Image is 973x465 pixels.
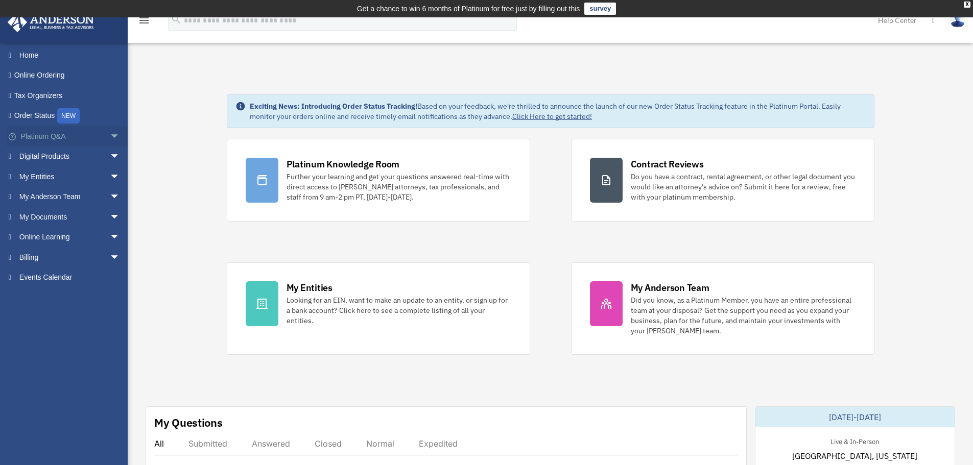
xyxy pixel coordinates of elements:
[110,207,130,228] span: arrow_drop_down
[7,227,135,248] a: Online Learningarrow_drop_down
[7,267,135,288] a: Events Calendar
[154,438,164,449] div: All
[964,2,970,8] div: close
[7,146,135,167] a: Digital Productsarrow_drop_down
[7,207,135,227] a: My Documentsarrow_drop_down
[366,438,394,449] div: Normal
[571,262,874,355] a: My Anderson Team Did you know, as a Platinum Member, you have an entire professional team at your...
[7,166,135,187] a: My Entitiesarrow_drop_down
[419,438,458,449] div: Expedited
[584,3,616,15] a: survey
[315,438,342,449] div: Closed
[822,435,887,446] div: Live & In-Person
[631,295,856,336] div: Did you know, as a Platinum Member, you have an entire professional team at your disposal? Get th...
[110,146,130,167] span: arrow_drop_down
[7,65,135,86] a: Online Ordering
[357,3,580,15] div: Get a chance to win 6 months of Platinum for free just by filling out this
[7,126,135,146] a: Platinum Q&Aarrow_drop_down
[287,295,511,326] div: Looking for an EIN, want to make an update to an entity, or sign up for a bank account? Click her...
[7,247,135,267] a: Billingarrow_drop_down
[950,13,965,28] img: User Pic
[7,85,135,106] a: Tax Organizers
[755,407,955,427] div: [DATE]-[DATE]
[631,281,709,294] div: My Anderson Team
[7,45,130,65] a: Home
[110,187,130,208] span: arrow_drop_down
[154,415,223,430] div: My Questions
[171,14,182,25] i: search
[631,172,856,202] div: Do you have a contract, rental agreement, or other legal document you would like an attorney's ad...
[252,438,290,449] div: Answered
[792,450,917,462] span: [GEOGRAPHIC_DATA], [US_STATE]
[110,247,130,268] span: arrow_drop_down
[287,172,511,202] div: Further your learning and get your questions answered real-time with direct access to [PERSON_NAM...
[227,139,530,222] a: Platinum Knowledge Room Further your learning and get your questions answered real-time with dire...
[287,158,400,170] div: Platinum Knowledge Room
[138,14,150,27] i: menu
[287,281,333,294] div: My Entities
[110,126,130,147] span: arrow_drop_down
[571,139,874,222] a: Contract Reviews Do you have a contract, rental agreement, or other legal document you would like...
[227,262,530,355] a: My Entities Looking for an EIN, want to make an update to an entity, or sign up for a bank accoun...
[512,112,592,121] a: Click Here to get started!
[631,158,704,170] div: Contract Reviews
[57,108,80,124] div: NEW
[138,18,150,27] a: menu
[110,227,130,248] span: arrow_drop_down
[7,187,135,207] a: My Anderson Teamarrow_drop_down
[110,166,130,187] span: arrow_drop_down
[7,106,135,127] a: Order StatusNEW
[250,102,417,111] strong: Exciting News: Introducing Order Status Tracking!
[5,12,97,32] img: Anderson Advisors Platinum Portal
[250,101,866,121] div: Based on your feedback, we're thrilled to announce the launch of our new Order Status Tracking fe...
[188,438,227,449] div: Submitted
